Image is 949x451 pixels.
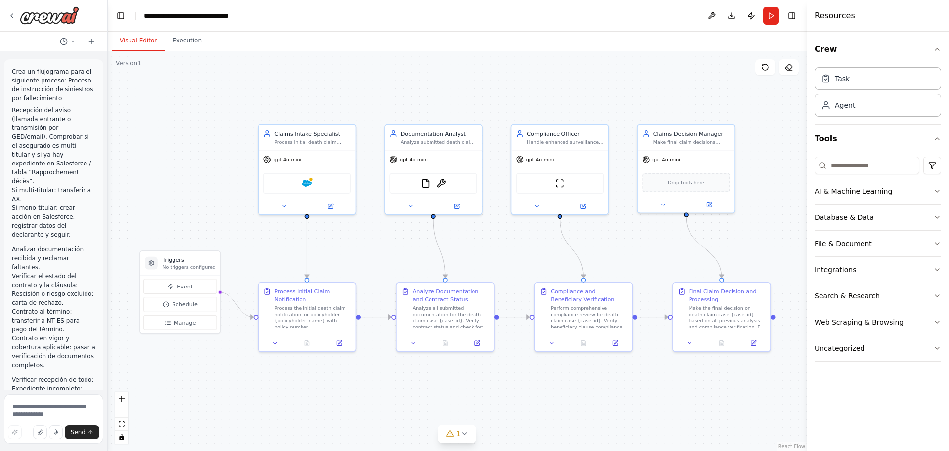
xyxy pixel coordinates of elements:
[12,384,95,420] li: Expediente incompleto: carta de petición de información y, al recibir, pasar a estudio.
[815,257,941,283] button: Integrations
[835,74,850,83] div: Task
[143,279,217,294] button: Event
[291,338,324,348] button: No output available
[815,291,880,301] div: Search & Research
[815,178,941,204] button: AI & Machine Learning
[689,287,766,303] div: Final Claim Decision and Processing
[464,338,491,348] button: Open in side panel
[652,156,680,163] span: gpt-4o-mini
[534,282,633,352] div: Compliance and Beneficiary VerificationPerform comprehensive compliance review for death claim ca...
[274,156,302,163] span: gpt-4o-mini
[12,67,95,103] p: Crea un flujograma para el siguiente proceso: Proceso de instrucción de siniestros por fallecimiento
[274,139,351,146] div: Process initial death claim notifications by verifying policyholder information, checking for mul...
[815,309,941,335] button: Web Scraping & Browsing
[551,287,627,303] div: Compliance and Beneficiary Verification
[551,305,627,330] div: Perform comprehensive compliance review for death claim case {case_id}. Verify beneficiary clause...
[815,186,892,196] div: AI & Machine Learning
[434,202,479,211] button: Open in side panel
[689,305,766,330] div: Make the final decision on death claim case {case_id} based on all previous analysis and complian...
[114,9,128,23] button: Hide left sidebar
[174,319,196,327] span: Manage
[400,156,428,163] span: gpt-4o-mini
[456,429,461,439] span: 1
[274,130,351,138] div: Claims Intake Specialist
[815,125,941,153] button: Tools
[12,289,95,307] li: Rescisión o riesgo excluido: carta de rechazo.
[12,307,95,334] li: Contrato al término: transferir a NT ES para pago del término.
[413,305,489,330] div: Analyze all submitted documentation for the death claim case {case_id}. Verify contract status an...
[144,11,229,21] nav: breadcrumb
[653,139,730,146] div: Make final claim decisions based on complete documentation review, medical counsel input when req...
[637,313,668,321] g: Edge from efc7faf9-c456-42fb-b9ef-1f25c0e7d995 to bcb461bd-d4a8-4741-8e73-257dbea4f856
[115,405,128,418] button: zoom out
[274,305,351,330] div: Process the initial death claim notification for policyholder {policyholder_name} with policy num...
[384,124,483,215] div: Documentation AnalystAnalyze submitted death claim documentation, identify missing documents, and...
[413,287,489,303] div: Analyze Documentation and Contract Status
[835,100,855,110] div: Agent
[561,202,605,211] button: Open in side panel
[162,256,216,264] h3: Triggers
[12,334,95,369] li: Contrato en vigor y cobertura aplicable: pasar a verificación de documentos completos.
[421,179,430,188] img: FileReadTool
[302,179,312,188] img: Salesforce
[815,231,941,256] button: File & Document
[527,139,604,146] div: Handle enhanced surveillance requirements (LCB-FT) for international beneficiaries, verify benefi...
[56,36,80,47] button: Switch to previous chat
[499,313,530,321] g: Edge from 4e7c3e7b-38f0-4ecf-ac44-026fe53807fa to efc7faf9-c456-42fb-b9ef-1f25c0e7d995
[115,418,128,431] button: fit view
[815,265,856,275] div: Integrations
[65,425,99,439] button: Send
[219,288,254,321] g: Edge from triggers to c50c1133-2a1d-4dda-938c-c3a31c364c5d
[12,245,95,272] p: Analizar documentación recibida y reclamar faltantes.
[815,205,941,230] button: Database & Data
[785,9,799,23] button: Hide right sidebar
[361,313,391,321] g: Edge from c50c1133-2a1d-4dda-938c-c3a31c364c5d to 4e7c3e7b-38f0-4ecf-ac44-026fe53807fa
[637,124,735,213] div: Claims Decision ManagerMake final claim decisions based on complete documentation review, medical...
[815,153,941,369] div: Tools
[71,428,86,436] span: Send
[401,130,477,138] div: Documentation Analyst
[12,272,95,289] p: Verificar el estado del contrato y la cláusula:
[740,338,767,348] button: Open in side panel
[325,338,352,348] button: Open in side panel
[115,392,128,444] div: React Flow controls
[815,343,864,353] div: Uncategorized
[308,202,352,211] button: Open in side panel
[20,6,79,24] img: Logo
[258,124,357,215] div: Claims Intake SpecialistProcess initial death claim notifications by verifying policyholder infor...
[116,59,141,67] div: Version 1
[303,219,311,278] g: Edge from b9d996ea-4363-446f-bfca-d7de84b74285 to c50c1133-2a1d-4dda-938c-c3a31c364c5d
[815,317,904,327] div: Web Scraping & Browsing
[682,217,726,278] g: Edge from 2ac70605-2b56-4420-9f29-4fa54fdb91ff to bcb461bd-d4a8-4741-8e73-257dbea4f856
[12,204,95,239] li: Si mono-titular: crear acción en Salesforce, registrar datos del declarante y seguir.
[8,425,22,439] button: Improve this prompt
[668,179,704,187] span: Drop tools here
[12,106,95,186] li: Recepción del aviso (llamada entrante o transmisión por GED/email). Comprobar si el asegurado es ...
[672,282,771,352] div: Final Claim Decision and ProcessingMake the final decision on death claim case {case_id} based on...
[438,425,476,443] button: 1
[112,31,165,51] button: Visual Editor
[429,338,462,348] button: No output available
[815,283,941,309] button: Search & Research
[172,300,197,308] span: Schedule
[258,282,357,352] div: Process Initial Claim NotificationProcess the initial death claim notification for policyholder {...
[556,219,588,278] g: Edge from a1e6d53d-0829-4b14-a1fb-c922f2fb9c2a to efc7faf9-c456-42fb-b9ef-1f25c0e7d995
[815,212,874,222] div: Database & Data
[526,156,554,163] span: gpt-4o-mini
[653,130,730,138] div: Claims Decision Manager
[815,36,941,63] button: Crew
[84,36,99,47] button: Start a new chat
[567,338,601,348] button: No output available
[527,130,604,138] div: Compliance Officer
[33,425,47,439] button: Upload files
[705,338,738,348] button: No output available
[12,186,95,204] li: Si multi-titular: transferir a AX.
[401,139,477,146] div: Analyze submitted death claim documentation, identify missing documents, and manage document coll...
[143,297,217,312] button: Schedule
[49,425,63,439] button: Click to speak your automation idea
[778,444,805,449] a: React Flow attribution
[396,282,495,352] div: Analyze Documentation and Contract StatusAnalyze all submitted documentation for the death claim ...
[162,264,216,270] p: No triggers configured
[274,287,351,303] div: Process Initial Claim Notification
[511,124,609,215] div: Compliance OfficerHandle enhanced surveillance requirements (LCB-FT) for international beneficiar...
